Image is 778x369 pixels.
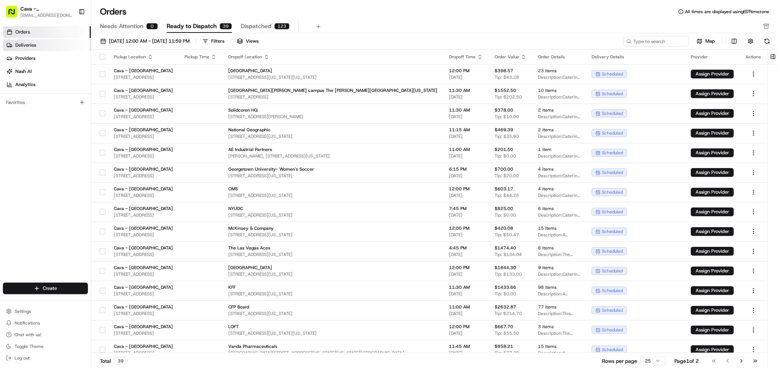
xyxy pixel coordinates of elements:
[3,79,91,90] a: Analytics
[228,330,437,336] span: [STREET_ADDRESS][US_STATE][US_STATE]
[3,53,91,64] a: Providers
[228,206,437,211] span: NYUDC
[100,6,127,18] h1: Orders
[114,68,173,74] span: Cava - [GEOGRAPHIC_DATA]
[538,68,580,74] span: 23 items
[495,311,522,316] span: Tip: $214.70
[114,225,173,231] span: Cava - [GEOGRAPHIC_DATA]
[449,225,483,231] span: 12:00 PM
[495,330,519,336] span: Tip: $55.50
[602,347,623,353] span: scheduled
[449,107,483,113] span: 11:30 AM
[602,110,623,116] span: scheduled
[449,311,483,316] span: [DATE]
[228,350,437,356] span: [GEOGRAPHIC_DATA][STREET_ADDRESS][US_STATE][US_STATE][GEOGRAPHIC_DATA]
[167,22,217,31] span: Ready to Dispatch
[495,343,513,349] span: $858.21
[495,212,516,218] span: Tip: $0.00
[495,225,513,231] span: $420.08
[449,74,483,80] span: [DATE]
[495,324,513,330] span: $667.70
[3,97,88,108] div: Favorites
[538,114,580,120] span: Description: Catering order with Group Bowl Bar - Grilled Chicken, includes sides and accompanime...
[228,304,437,310] span: CFP Board
[449,304,483,310] span: 11:00 AM
[100,22,143,31] span: Needs Attention
[602,307,623,313] span: scheduled
[7,70,20,83] img: 1736555255976-a54dd68f-1ca7-489b-9aae-adbdc363a1c4
[538,107,580,113] span: 2 items
[495,127,513,133] span: $469.39
[228,232,437,238] span: [STREET_ADDRESS][US_STATE]
[114,186,173,192] span: Cava - [GEOGRAPHIC_DATA]
[114,271,173,277] span: [STREET_ADDRESS]
[449,68,483,74] span: 12:00 PM
[114,291,173,297] span: [STREET_ADDRESS]
[114,107,173,113] span: Cava - [GEOGRAPHIC_DATA]
[3,283,88,294] button: Create
[449,245,483,251] span: 4:45 PM
[228,166,437,172] span: Georgetown University- Women's Soccer
[3,66,91,77] a: Nash AI
[495,304,516,310] span: $2632.87
[228,225,437,231] span: McKinsey & Company
[15,332,41,338] span: Chat with us!
[228,107,437,113] span: Solidcoren HQ
[449,350,483,356] span: [DATE]
[114,173,173,179] span: [STREET_ADDRESS]
[228,193,437,198] span: [STREET_ADDRESS][US_STATE]
[449,166,483,172] span: 6:15 PM
[538,133,580,139] span: Description: Catering order with Group Bowl Bars including Grilled Chicken and Falafel options fo...
[62,164,67,170] div: 💻
[114,304,173,310] span: Cava - [GEOGRAPHIC_DATA]
[4,160,59,173] a: 📗Knowledge Base
[495,245,516,251] span: $1474.40
[3,341,88,351] button: Toggle Theme
[495,206,513,211] span: $825.00
[15,70,28,83] img: 8571987876998_91fb9ceb93ad5c398215_72.jpg
[15,355,30,361] span: Log out
[114,114,173,120] span: [STREET_ADDRESS]
[114,245,173,251] span: Cava - [GEOGRAPHIC_DATA]
[623,36,689,46] input: Type to search
[691,89,734,98] button: Assign Provider
[449,330,483,336] span: [DATE]
[73,181,88,186] span: Pylon
[691,306,734,315] button: Assign Provider
[691,109,734,118] button: Assign Provider
[495,74,519,80] span: Tip: $43.28
[59,160,120,173] a: 💻API Documentation
[228,265,437,271] span: [GEOGRAPHIC_DATA]
[114,206,173,211] span: Cava - [GEOGRAPHIC_DATA]
[20,12,73,18] span: [EMAIL_ADDRESS][DOMAIN_NAME]
[691,207,734,216] button: Assign Provider
[114,232,173,238] span: [STREET_ADDRESS]
[234,36,262,46] button: Views
[114,127,173,133] span: Cava - [GEOGRAPHIC_DATA]
[228,343,437,349] span: Vanda Pharmaceuticals
[228,252,437,257] span: [STREET_ADDRESS][US_STATE]
[51,180,88,186] a: Powered byPylon
[602,189,623,195] span: scheduled
[538,153,580,159] span: Description: Catering order with Group Bowl Bar - Grilled Chicken for 10 people, includes brown r...
[602,150,623,156] span: scheduled
[19,47,120,55] input: Clear
[691,188,734,197] button: Assign Provider
[33,77,100,83] div: We're available if you need us!
[228,291,437,297] span: [STREET_ADDRESS][US_STATE]
[538,127,580,133] span: 2 items
[685,9,769,15] span: All times are displayed using EDT timezone
[228,127,437,133] span: National Geographic
[109,38,190,44] span: [DATE] 12:00 AM - [DATE] 11:59 PM
[97,36,193,46] button: [DATE] 12:00 AM - [DATE] 11:59 PM
[220,23,232,30] div: 39
[602,288,623,294] span: scheduled
[495,147,513,152] span: $201.50
[114,284,173,290] span: Cava - [GEOGRAPHIC_DATA]
[114,252,173,257] span: [STREET_ADDRESS]
[228,186,437,192] span: OMS
[114,343,173,349] span: Cava - [GEOGRAPHIC_DATA]
[228,133,437,139] span: [STREET_ADDRESS][US_STATE]
[228,54,437,60] div: Dropoff Location
[691,247,734,256] button: Assign Provider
